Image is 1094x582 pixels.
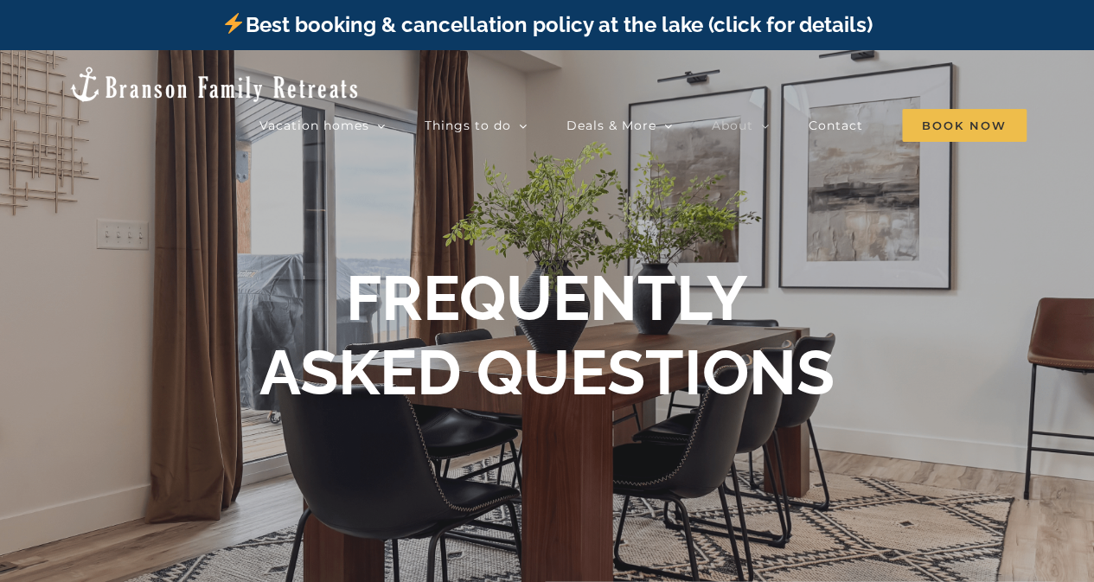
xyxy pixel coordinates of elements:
a: Deals & More [566,108,673,143]
img: ⚡️ [223,13,244,34]
img: Branson Family Retreats Logo [67,65,361,104]
a: Contact [809,108,863,143]
a: Vacation homes [259,108,386,143]
a: Best booking & cancellation policy at the lake (click for details) [221,12,872,37]
span: About [712,119,753,131]
span: Contact [809,119,863,131]
b: FREQUENTLY ASKED QUESTIONS [259,261,835,409]
a: Things to do [425,108,528,143]
span: Things to do [425,119,511,131]
a: About [712,108,770,143]
nav: Main Menu [259,108,1027,143]
span: Deals & More [566,119,656,131]
span: Book Now [902,109,1027,142]
a: Book Now [902,108,1027,143]
span: Vacation homes [259,119,369,131]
